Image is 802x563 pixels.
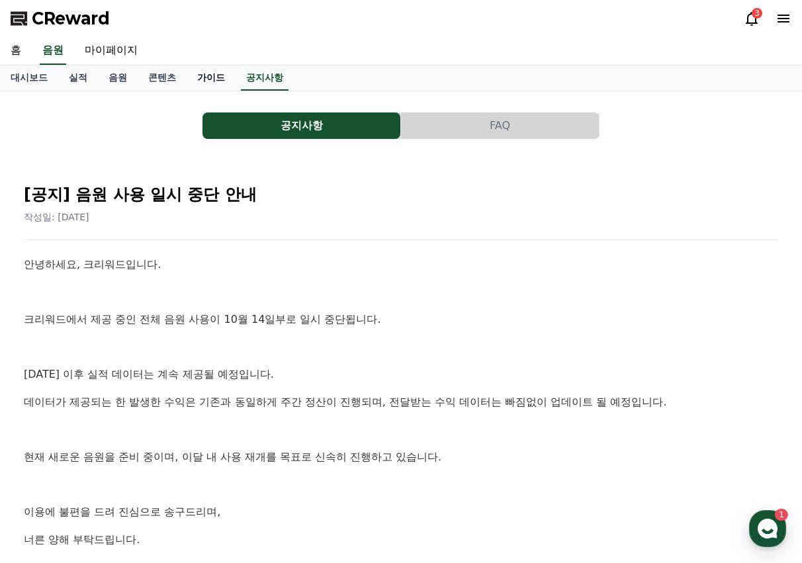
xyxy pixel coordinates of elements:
[187,65,236,91] a: 가이드
[138,65,187,91] a: 콘텐츠
[241,65,289,91] a: 공지사항
[202,112,401,139] a: 공지사항
[121,440,137,451] span: 대화
[24,503,778,521] p: 이용에 불편을 드려 진심으로 송구드리며,
[24,212,89,222] span: 작성일: [DATE]
[32,8,110,29] span: CReward
[134,419,139,429] span: 1
[24,256,778,273] p: 안녕하세요, 크리워드입니다.
[4,419,87,453] a: 홈
[24,184,778,205] h2: [공지] 음원 사용 일시 중단 안내
[24,366,778,383] p: [DATE] 이후 실적 데이터는 계속 제공될 예정입니다.
[171,419,254,453] a: 설정
[40,37,66,65] a: 음원
[202,112,400,139] button: 공지사항
[87,419,171,453] a: 1대화
[204,439,220,450] span: 설정
[24,531,778,548] p: 너른 양해 부탁드립니다.
[58,65,98,91] a: 실적
[24,311,778,328] p: 크리워드에서 제공 중인 전체 음원 사용이 10월 14일부로 일시 중단됩니다.
[42,439,50,450] span: 홈
[401,112,599,139] button: FAQ
[24,449,778,466] p: 현재 새로운 음원을 준비 중이며, 이달 내 사용 재개를 목표로 신속히 진행하고 있습니다.
[74,37,148,65] a: 마이페이지
[401,112,600,139] a: FAQ
[24,394,778,411] p: 데이터가 제공되는 한 발생한 수익은 기존과 동일하게 주간 정산이 진행되며, 전달받는 수익 데이터는 빠짐없이 업데이트 될 예정입니다.
[744,11,760,26] a: 3
[98,65,138,91] a: 음원
[752,8,762,19] div: 3
[11,8,110,29] a: CReward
